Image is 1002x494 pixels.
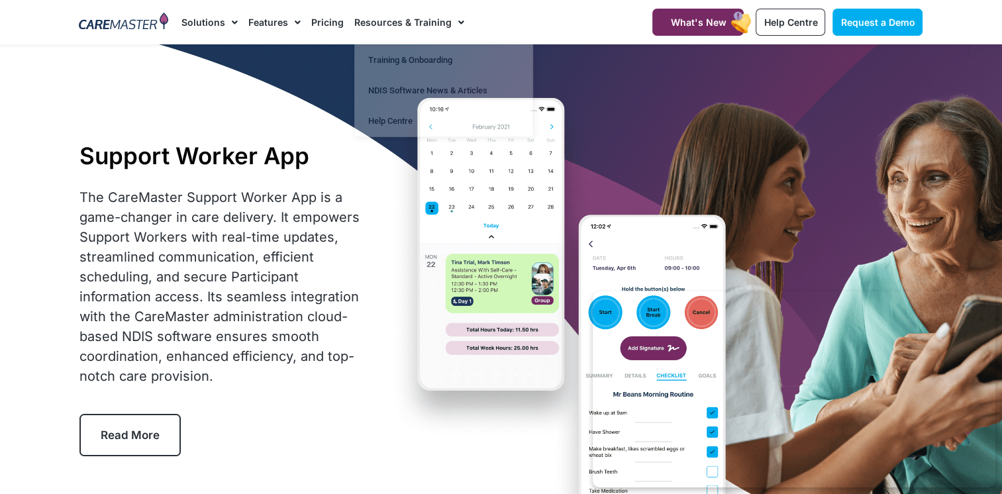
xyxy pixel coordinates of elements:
[79,414,181,456] a: Read More
[593,291,995,487] iframe: Popup CTA
[79,187,366,386] div: The CareMaster Support Worker App is a game-changer in care delivery. It empowers Support Workers...
[670,17,726,28] span: What's New
[79,13,168,32] img: CareMaster Logo
[764,17,817,28] span: Help Centre
[652,9,744,36] a: What's New
[355,45,532,75] a: Training & Onboarding
[756,9,825,36] a: Help Centre
[832,9,923,36] a: Request a Demo
[101,428,160,442] span: Read More
[355,106,532,136] a: Help Centre
[79,142,366,170] h1: Support Worker App
[354,44,533,137] ul: Resources & Training
[355,75,532,106] a: NDIS Software News & Articles
[840,17,915,28] span: Request a Demo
